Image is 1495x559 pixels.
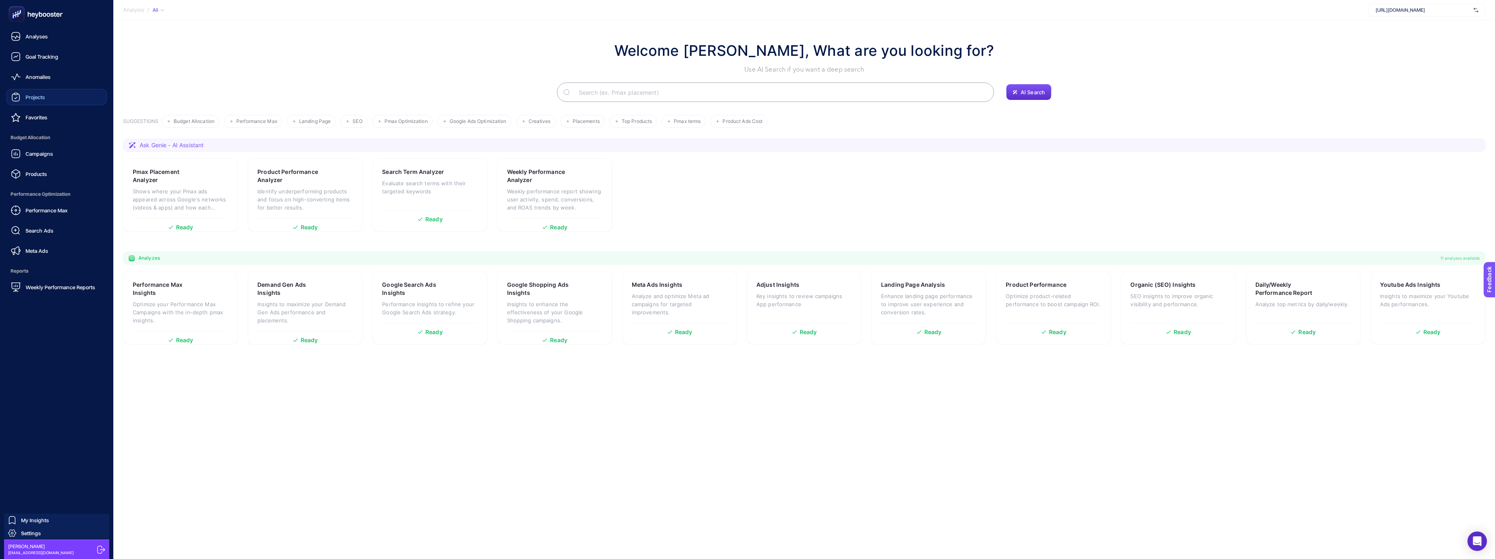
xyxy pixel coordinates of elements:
span: Anomalies [25,74,51,80]
input: Search [572,81,987,104]
span: My Insights [21,517,49,523]
span: Ready [176,337,193,343]
span: Ready [1298,329,1316,335]
span: Meta Ads [25,248,48,254]
span: Ready [800,329,817,335]
h3: Meta Ads Insights [632,281,682,289]
p: Performance insights to refine your Google Search Ads strategy. [382,300,478,316]
span: Settings [21,530,41,536]
button: AI Search [1006,84,1051,100]
a: Landing Page AnalysisEnhance landing page performance to improve user experience and conversion r... [871,271,986,345]
a: Product Performance AnalyzerIdentify underperforming products and focus on high-converting items ... [248,158,363,232]
span: Ready [675,329,692,335]
h3: Google Search Ads Insights [382,281,452,297]
a: Performance Max InsightsOptimize your Performance Max Campaigns with the in-depth pmax insights.R... [123,271,238,345]
span: Analyses [25,33,48,40]
span: Performance Max [25,207,68,214]
a: Demand Gen Ads InsightsInsights to maximize your Demand Gen Ads performance and placements.Ready [248,271,363,345]
a: Daily/Weekly Performance ReportAnalyze top metrics by daily/weekly.Ready [1246,271,1361,345]
h3: Performance Max Insights [133,281,203,297]
h3: Pmax Placement Analyzer [133,168,203,184]
p: Weekly performance report showing user activity, spend, conversions, and ROAS trends by week. [507,187,603,212]
span: Pmax Optimization [384,119,428,125]
span: 11 analyzes available [1440,255,1480,261]
h3: Demand Gen Ads Insights [257,281,327,297]
p: Identify underperforming products and focus on high-converting items for better results. [257,187,353,212]
a: Google Shopping Ads InsightsInsights to enhance the effectiveness of your Google Shopping campaig... [497,271,612,345]
h3: Product Performance Analyzer [257,168,328,184]
span: Weekly Performance Reports [25,284,95,290]
span: / [147,6,149,13]
p: Evaluate search terms with their targeted keywords [382,179,478,195]
span: [PERSON_NAME] [8,543,74,550]
span: Products [25,171,47,177]
span: [URL][DOMAIN_NAME] [1376,7,1470,13]
a: Organic (SEO) InsightsSEO insights to improve organic visibility and performance.Ready [1121,271,1236,345]
span: Budget Allocation [6,129,107,146]
h3: Weekly Performance Analyzer [507,168,578,184]
span: AI Search [1021,89,1045,95]
span: Search Ads [25,227,53,234]
a: Favorites [6,109,107,125]
p: Optimize your Performance Max Campaigns with the in-depth pmax insights. [133,300,228,324]
div: All [153,7,164,13]
span: Landing Page [299,119,331,125]
span: Ready [1049,329,1066,335]
p: Analyze and optimize Meta ad campaigns for targeted improvements. [632,292,727,316]
span: [EMAIL_ADDRESS][DOMAIN_NAME] [8,550,74,556]
h3: Youtube Ads Insights [1380,281,1441,289]
span: Ready [301,224,318,230]
span: Pmax terms [674,119,701,125]
span: Favorites [25,114,47,121]
span: Ready [550,337,567,343]
span: Reports [6,263,107,279]
span: Feedback [5,2,31,9]
p: Enhance landing page performance to improve user experience and conversion rates. [881,292,977,316]
h3: Google Shopping Ads Insights [507,281,578,297]
span: Google Ads Optimization [450,119,507,125]
a: Google Search Ads InsightsPerformance insights to refine your Google Search Ads strategy.Ready [372,271,487,345]
p: Insights to enhance the effectiveness of your Google Shopping campaigns. [507,300,603,324]
span: Analyzes [138,255,160,261]
h3: Product Performance [1006,281,1066,289]
p: Use AI Search if you want a deep search [614,65,994,74]
span: Top Products [622,119,652,125]
a: Pmax Placement AnalyzerShows where your Pmax ads appeared across Google's networks (videos & apps... [123,158,238,232]
h3: Adjust Insights [756,281,799,289]
span: Goal Tracking [25,53,58,60]
a: Settings [4,527,109,540]
p: Insights to maximize your Demand Gen Ads performance and placements. [257,300,353,324]
span: SEO [353,119,362,125]
span: Creatives [529,119,551,125]
span: Analysis [123,7,144,13]
a: Goal Tracking [6,49,107,65]
span: Ready [425,329,443,335]
span: Ready [425,216,443,222]
h1: Welcome [PERSON_NAME], What are you looking for? [614,40,994,61]
span: Performance Max [236,119,277,125]
div: Open Intercom Messenger [1467,531,1487,551]
h3: Landing Page Analysis [881,281,945,289]
a: Meta Ads [6,243,107,259]
h3: SUGGESTIONS [123,118,158,128]
span: Ready [301,337,318,343]
p: Shows where your Pmax ads appeared across Google's networks (videos & apps) and how each placemen... [133,187,228,212]
a: Youtube Ads InsightsInsights to maximize your Youtube Ads performances.Ready [1370,271,1485,345]
span: Ready [1174,329,1191,335]
span: Ready [176,224,193,230]
h3: Daily/Weekly Performance Report [1255,281,1327,297]
span: Campaigns [25,150,53,157]
span: Budget Allocation [174,119,214,125]
span: Product Ads Cost [722,119,762,125]
a: Products [6,166,107,182]
p: SEO insights to improve organic visibility and performance. [1130,292,1226,308]
p: Insights to maximize your Youtube Ads performances. [1380,292,1476,308]
a: My Insights [4,514,109,527]
a: Product PerformanceOptimize product-related performance to boost campaign ROI.Ready [996,271,1111,345]
img: svg%3e [1474,6,1478,14]
span: Performance Optimization [6,186,107,202]
p: Key insights to review campaigns App performance [756,292,852,308]
a: Weekly Performance Reports [6,279,107,295]
h3: Search Term Analyzer [382,168,444,176]
p: Analyze top metrics by daily/weekly. [1255,300,1351,308]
